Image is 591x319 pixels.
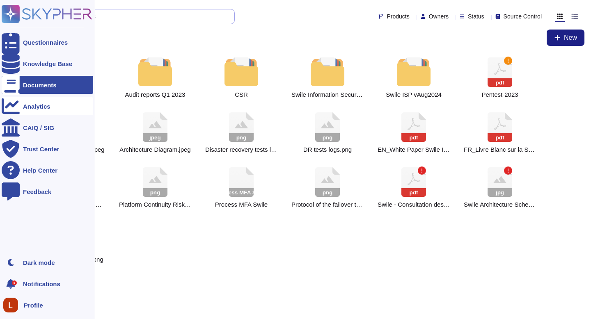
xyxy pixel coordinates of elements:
span: EN_White Paper Swile Information Security.pdf [378,146,450,153]
div: Trust Center [23,146,59,152]
span: Profile [24,302,43,308]
span: Architecture Diagram.jpeg [119,146,190,153]
div: Documents [23,82,57,88]
img: user [3,298,18,312]
span: Platform Continuity Risks.png [119,201,191,208]
span: Notifications [23,281,60,287]
span: Status [468,14,484,19]
span: Swile Architecture Schema.jpg [464,201,536,208]
div: CAIQ / SIG [23,125,54,131]
span: Protocol of the failover testing.png [291,201,364,208]
span: Swile Information Security Policy [291,91,364,98]
span: 2023-SWILE - Web Application Assessment - Executive Report v1.0.pdf [481,91,518,98]
div: Knowledge Base [23,61,72,67]
a: Analytics [2,97,93,115]
span: Owners [429,14,449,19]
div: Dark mode [23,260,55,266]
span: DR tests logs.png [303,146,352,153]
span: FR_Livre Blanc sur la Sécurité de l'Information Swile.pdf [464,146,536,153]
span: Disaster recovery tests logs.png [205,146,277,153]
a: Help Center [2,161,93,179]
a: Trust Center [2,140,93,158]
a: Documents [2,76,93,94]
div: Help Center [23,167,57,173]
button: New [547,30,584,46]
div: Feedback [23,189,51,195]
span: Source Control [504,14,542,19]
a: CAIQ / SIG [2,118,93,137]
span: New [564,34,577,41]
a: Feedback [2,182,93,201]
div: 8 [12,280,17,285]
span: Audit reports Q1 2023 [125,91,186,98]
span: Swile - Consultation des BSI - Rapport des tests d'intrusion v1.0.pdf [378,201,450,208]
span: Swile ISP vAug2024 [386,91,442,98]
a: Knowledge Base [2,55,93,73]
span: Process MFA Swile [215,201,268,208]
a: Questionnaires [2,33,93,51]
span: CSR [235,91,248,98]
button: user [2,296,24,314]
div: Questionnaires [23,39,68,46]
span: Products [387,14,409,19]
div: Analytics [23,103,50,109]
input: Search by keywords [32,9,234,24]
